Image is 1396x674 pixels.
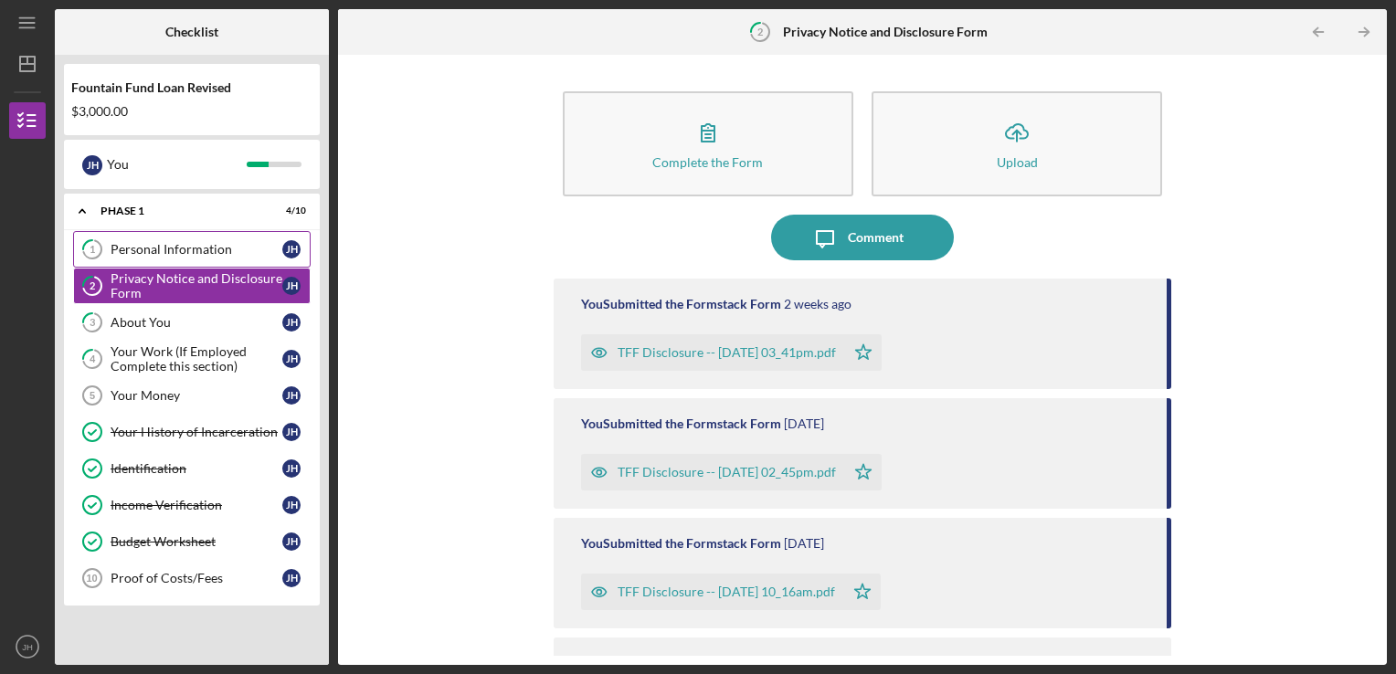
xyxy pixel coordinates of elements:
tspan: 4 [90,353,96,365]
a: 3About YouJH [73,304,311,341]
time: 2025-08-21 18:45 [784,416,824,431]
time: 2025-09-16 19:41 [784,297,851,311]
div: J H [282,532,301,551]
div: 4 / 10 [273,205,306,216]
a: 2Privacy Notice and Disclosure FormJH [73,268,311,304]
tspan: 2 [757,26,763,37]
a: 4Your Work (If Employed Complete this section)JH [73,341,311,377]
a: Your History of IncarcerationJH [73,414,311,450]
div: J H [282,350,301,368]
div: Phase 1 [100,205,260,216]
tspan: 2 [90,280,95,292]
button: TFF Disclosure -- [DATE] 10_16am.pdf [581,574,881,610]
div: J H [282,459,301,478]
div: J H [282,423,301,441]
a: 1Personal InformationJH [73,231,311,268]
div: Proof of Costs/Fees [111,571,282,585]
div: You Submitted the Formstack Form [581,416,781,431]
tspan: 10 [86,573,97,584]
div: Upload [997,155,1038,169]
div: TFF Disclosure -- [DATE] 03_41pm.pdf [618,345,836,360]
div: J H [282,386,301,405]
div: J H [282,277,301,295]
div: About You [111,315,282,330]
a: IdentificationJH [73,450,311,487]
div: Privacy Notice and Disclosure Form [111,271,282,300]
div: Income Verification [111,498,282,512]
div: TFF Disclosure -- [DATE] 02_45pm.pdf [618,465,836,479]
button: JH [9,628,46,665]
div: Complete the Form [652,155,763,169]
button: Comment [771,215,954,260]
div: Your Money [111,388,282,403]
a: Budget WorksheetJH [73,523,311,560]
div: J H [282,569,301,587]
time: 2025-08-20 14:16 [784,536,824,551]
div: J H [282,313,301,332]
button: Complete the Form [563,91,853,196]
a: 5Your MoneyJH [73,377,311,414]
a: Income VerificationJH [73,487,311,523]
div: Identification [111,461,282,476]
div: Budget Worksheet [111,534,282,549]
tspan: 3 [90,317,95,329]
div: You [107,149,247,180]
div: You Submitted the Formstack Form [581,297,781,311]
b: Checklist [165,25,218,39]
div: Your Work (If Employed Complete this section) [111,344,282,374]
div: $3,000.00 [71,104,312,119]
div: J H [82,155,102,175]
div: J H [282,496,301,514]
div: Comment [848,215,904,260]
tspan: 1 [90,244,95,256]
div: Personal Information [111,242,282,257]
div: Your History of Incarceration [111,425,282,439]
div: J H [282,240,301,258]
div: TFF Disclosure -- [DATE] 10_16am.pdf [618,584,835,599]
a: 10Proof of Costs/FeesJH [73,560,311,596]
tspan: 5 [90,390,95,401]
div: You Submitted the Formstack Form [581,536,781,551]
text: JH [22,642,33,652]
button: TFF Disclosure -- [DATE] 02_45pm.pdf [581,454,882,490]
div: Fountain Fund Loan Revised [71,80,312,95]
b: Privacy Notice and Disclosure Form [783,25,988,39]
button: TFF Disclosure -- [DATE] 03_41pm.pdf [581,334,882,371]
button: Upload [872,91,1162,196]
